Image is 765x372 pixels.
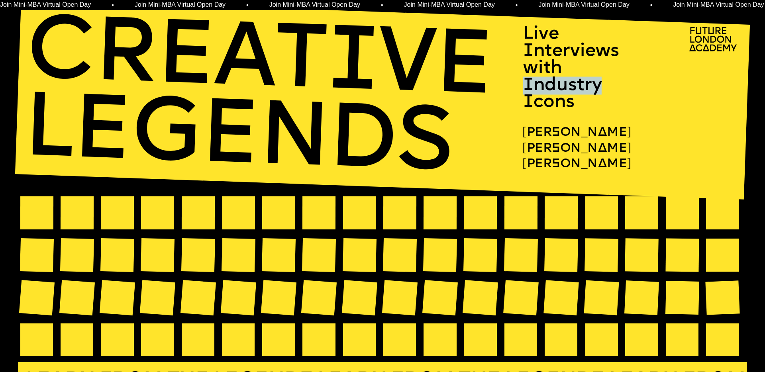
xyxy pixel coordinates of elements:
span: [PERSON_NAME] [522,158,631,170]
span: [PERSON_NAME] [522,142,631,155]
span: • [112,2,114,8]
span: CREAT VE [24,9,494,115]
span: [PERSON_NAME] [522,126,631,139]
span: LEGENDS [22,87,454,191]
span: • [516,2,518,8]
img: upload-2f72e7a8-3806-41e8-b55b-d754ac055a4a.png [685,23,744,57]
span: Live Interviews with [523,25,624,77]
span: I [325,20,379,111]
span: • [650,2,653,8]
span: Industry Icons [523,77,606,111]
span: • [381,2,383,8]
span: • [246,2,249,8]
